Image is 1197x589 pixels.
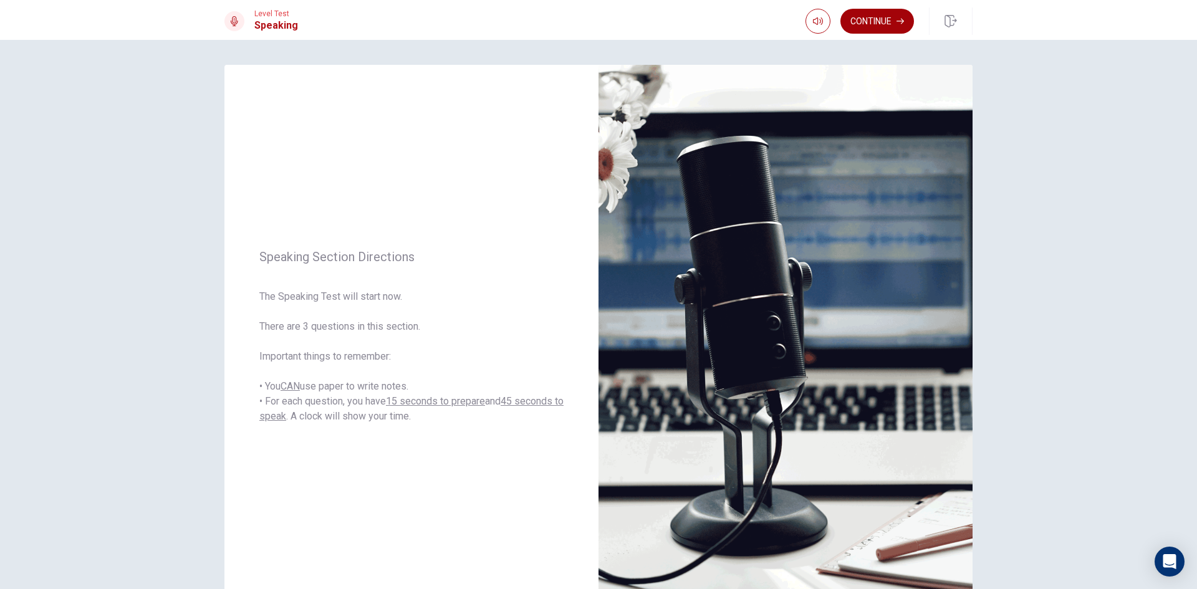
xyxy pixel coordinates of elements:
u: 15 seconds to prepare [386,395,485,407]
h1: Speaking [254,18,298,33]
span: Level Test [254,9,298,18]
span: The Speaking Test will start now. There are 3 questions in this section. Important things to reme... [259,289,564,424]
button: Continue [840,9,914,34]
span: Speaking Section Directions [259,249,564,264]
div: Open Intercom Messenger [1155,547,1185,577]
u: CAN [281,380,300,392]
